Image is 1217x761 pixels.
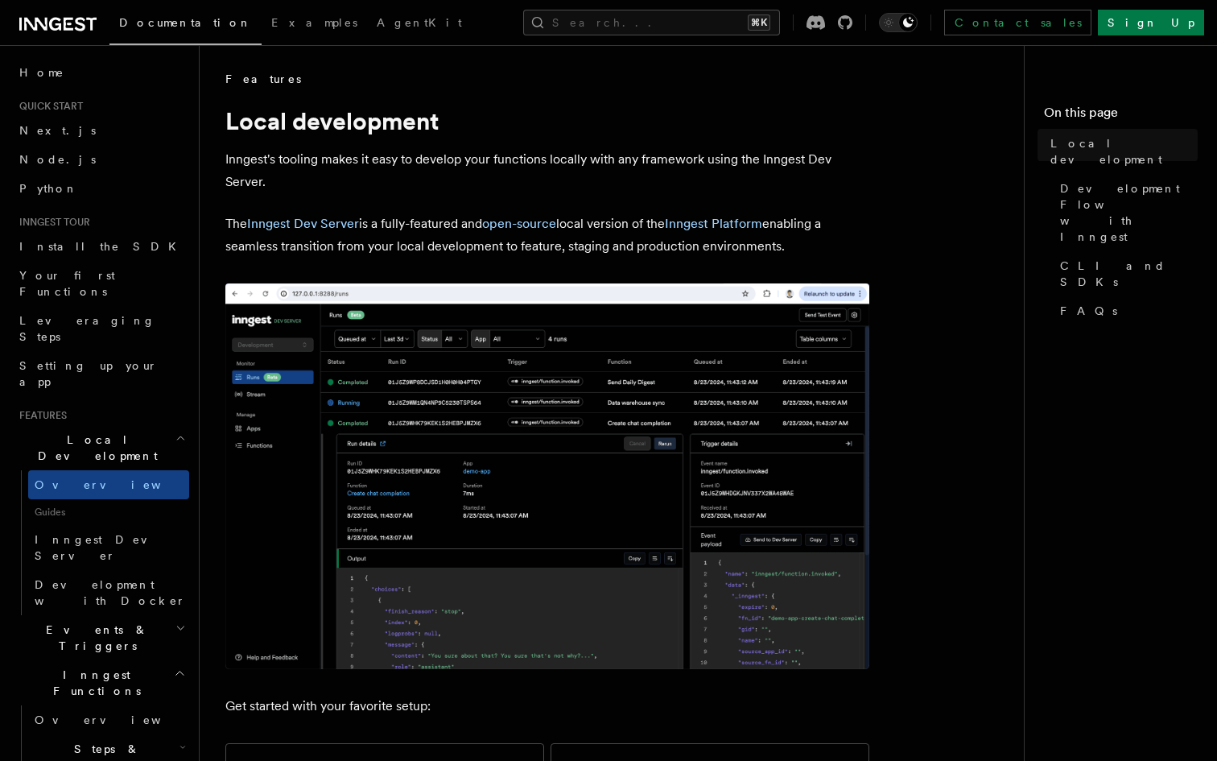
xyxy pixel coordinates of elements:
button: Events & Triggers [13,615,189,660]
span: Inngest Dev Server [35,533,172,562]
span: Features [13,409,67,422]
a: Contact sales [944,10,1091,35]
span: Development Flow with Inngest [1060,180,1198,245]
p: The is a fully-featured and local version of the enabling a seamless transition from your local d... [225,213,869,258]
h1: Local development [225,106,869,135]
a: CLI and SDKs [1054,251,1198,296]
span: Development with Docker [35,578,186,607]
span: Examples [271,16,357,29]
span: Inngest Functions [13,667,174,699]
span: Documentation [119,16,252,29]
p: Inngest's tooling makes it easy to develop your functions locally with any framework using the In... [225,148,869,193]
a: Home [13,58,189,87]
button: Local Development [13,425,189,470]
a: Development with Docker [28,570,189,615]
button: Search...⌘K [523,10,780,35]
a: open-source [482,216,556,231]
a: Your first Functions [13,261,189,306]
span: Local Development [13,432,175,464]
img: The Inngest Dev Server on the Functions page [225,283,869,669]
button: Toggle dark mode [879,13,918,32]
a: Local development [1044,129,1198,174]
span: Quick start [13,100,83,113]
a: Python [13,174,189,203]
span: CLI and SDKs [1060,258,1198,290]
a: FAQs [1054,296,1198,325]
a: Inngest Dev Server [28,525,189,570]
span: Home [19,64,64,81]
span: Events & Triggers [13,622,175,654]
a: Node.js [13,145,189,174]
span: Python [19,182,78,195]
span: Leveraging Steps [19,314,155,343]
span: Guides [28,499,189,525]
span: Node.js [19,153,96,166]
a: Development Flow with Inngest [1054,174,1198,251]
a: Leveraging Steps [13,306,189,351]
span: Features [225,71,301,87]
span: Inngest tour [13,216,90,229]
span: FAQs [1060,303,1117,319]
a: Inngest Platform [665,216,762,231]
a: Overview [28,705,189,734]
span: AgentKit [377,16,462,29]
a: Next.js [13,116,189,145]
span: Your first Functions [19,269,115,298]
a: Install the SDK [13,232,189,261]
h4: On this page [1044,103,1198,129]
a: Inngest Dev Server [247,216,359,231]
p: Get started with your favorite setup: [225,695,869,718]
span: Overview [35,478,200,491]
span: Next.js [19,124,96,137]
a: Sign Up [1098,10,1204,35]
a: Overview [28,470,189,499]
span: Overview [35,713,200,726]
button: Inngest Functions [13,660,189,705]
a: Documentation [109,5,262,45]
a: AgentKit [367,5,472,43]
span: Local development [1050,135,1198,168]
span: Setting up your app [19,359,158,388]
div: Local Development [13,470,189,615]
a: Setting up your app [13,351,189,396]
span: Install the SDK [19,240,186,253]
a: Examples [262,5,367,43]
kbd: ⌘K [748,14,770,31]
